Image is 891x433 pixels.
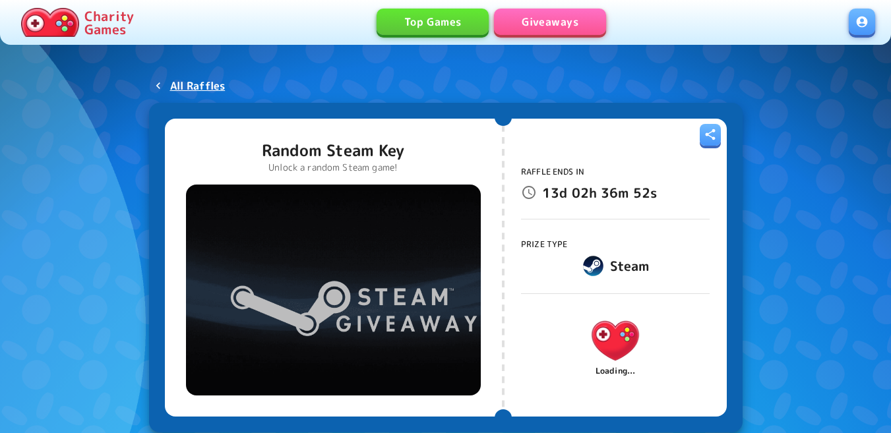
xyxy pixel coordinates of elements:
[610,255,650,276] h6: Steam
[16,5,139,40] a: Charity Games
[149,74,231,98] a: All Raffles
[170,78,226,94] p: All Raffles
[542,182,657,203] p: 13d 02h 36m 52s
[582,307,648,373] img: Charity.Games
[521,239,568,250] span: Prize Type
[521,166,584,177] span: Raffle Ends In
[494,9,606,35] a: Giveaways
[377,9,489,35] a: Top Games
[262,161,404,174] p: Unlock a random Steam game!
[186,185,481,395] img: Random Steam Key
[262,140,404,161] p: Random Steam Key
[21,8,79,37] img: Charity.Games
[84,9,134,36] p: Charity Games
